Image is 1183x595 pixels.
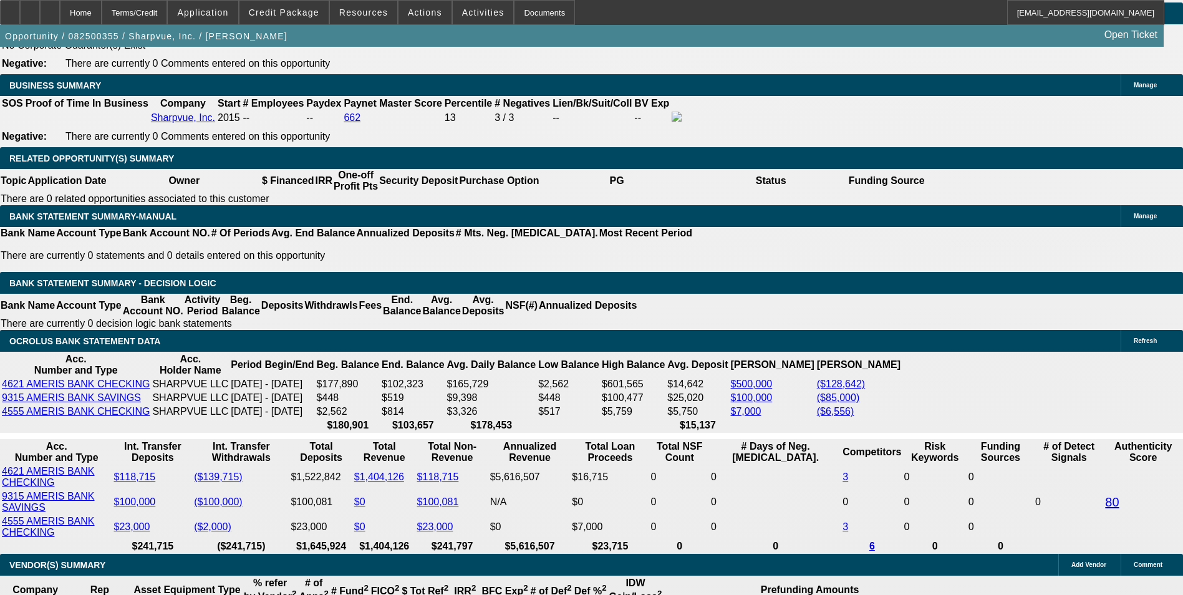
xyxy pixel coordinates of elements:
[731,392,773,403] a: $100,000
[333,169,379,193] th: One-off Profit Pts
[817,406,854,417] a: ($6,556)
[9,278,216,288] span: Bank Statement Summary - Decision Logic
[567,583,571,593] sup: 2
[571,515,649,539] td: $7,000
[539,169,693,193] th: PG
[2,58,47,69] b: Negative:
[904,465,967,489] td: 0
[672,112,682,122] img: facebook-icon.png
[445,98,492,109] b: Percentile
[151,112,215,123] a: Sharpvue, Inc.
[113,540,193,553] th: $241,715
[417,440,488,464] th: Total Non-Revenue
[490,440,571,464] th: Annualized Revenue
[152,353,229,377] th: Acc. Holder Name
[314,169,333,193] th: IRR
[230,378,314,390] td: [DATE] - [DATE]
[1134,82,1157,89] span: Manage
[667,378,728,390] td: $14,642
[1035,465,1103,539] td: 0
[447,405,537,418] td: $3,326
[447,392,537,404] td: $9,398
[56,227,122,239] th: Account Type
[495,98,550,109] b: # Negatives
[761,584,859,595] b: Prefunding Amounts
[217,111,241,125] td: 2015
[1134,337,1157,344] span: Refresh
[445,112,492,123] div: 13
[634,98,669,109] b: BV Exp
[538,392,600,404] td: $448
[354,496,365,507] a: $0
[2,491,95,513] a: 9315 AMERIS BANK SAVINGS
[316,419,380,432] th: $180,901
[842,490,902,514] td: 0
[395,583,399,593] sup: 2
[359,294,382,317] th: Fees
[731,379,773,389] a: $500,000
[90,584,109,595] b: Rep
[160,98,206,109] b: Company
[816,353,901,377] th: [PERSON_NAME]
[56,294,122,317] th: Account Type
[601,353,665,377] th: High Balance
[316,353,380,377] th: Beg. Balance
[1134,561,1162,568] span: Comment
[9,560,105,570] span: VENDOR(S) SUMMARY
[730,353,815,377] th: [PERSON_NAME]
[290,490,352,514] td: $100,081
[114,496,156,507] a: $100,000
[471,583,476,593] sup: 2
[1,97,24,110] th: SOS
[177,7,228,17] span: Application
[211,227,271,239] th: # Of Periods
[842,440,902,464] th: Competitors
[271,227,356,239] th: Avg. End Balance
[381,392,445,404] td: $519
[571,440,649,464] th: Total Loan Proceeds
[354,440,415,464] th: Total Revenue
[968,465,1033,489] td: 0
[218,98,240,109] b: Start
[523,583,528,593] sup: 2
[330,1,397,24] button: Resources
[1071,561,1106,568] span: Add Vendor
[65,58,330,69] span: There are currently 0 Comments entered on this opportunity
[968,440,1033,464] th: Funding Sources
[122,294,184,317] th: Bank Account NO.
[904,490,967,514] td: 0
[306,111,342,125] td: --
[290,465,352,489] td: $1,522,842
[817,392,860,403] a: ($85,000)
[152,392,229,404] td: SHARPVUE LLC
[9,336,160,346] span: OCROLUS BANK STATEMENT DATA
[1134,213,1157,220] span: Manage
[571,465,649,489] td: $16,715
[12,584,58,595] b: Company
[344,98,442,109] b: Paynet Master Score
[417,521,453,532] a: $23,000
[194,472,242,482] a: ($139,715)
[968,540,1033,553] th: 0
[2,392,141,403] a: 9315 AMERIS BANK SAVINGS
[9,153,174,163] span: RELATED OPPORTUNITY(S) SUMMARY
[538,353,600,377] th: Low Balance
[599,227,693,239] th: Most Recent Period
[114,521,150,532] a: $23,000
[152,405,229,418] td: SHARPVUE LLC
[2,131,47,142] b: Negative:
[221,294,260,317] th: Beg. Balance
[422,294,461,317] th: Avg. Balance
[316,392,380,404] td: $448
[667,405,728,418] td: $5,750
[230,392,314,404] td: [DATE] - [DATE]
[249,7,319,17] span: Credit Package
[490,490,571,514] td: N/A
[184,294,221,317] th: Activity Period
[490,521,570,533] div: $0
[344,112,360,123] a: 662
[417,472,459,482] a: $118,715
[1099,24,1162,46] a: Open Ticket
[710,440,841,464] th: # Days of Neg. [MEDICAL_DATA].
[602,583,606,593] sup: 2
